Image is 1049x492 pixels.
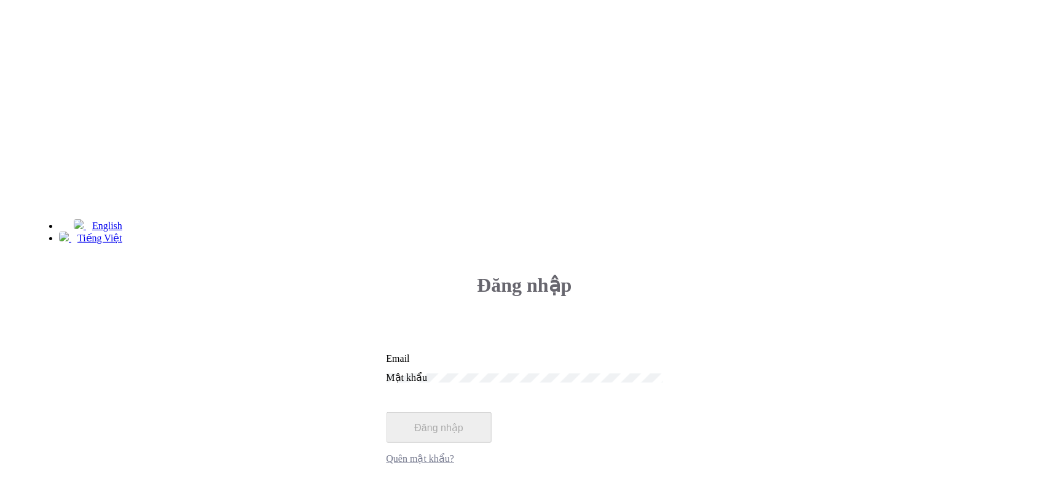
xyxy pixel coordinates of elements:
[59,232,69,241] img: 220-vietnam.svg
[387,273,663,297] h3: Đăng nhập
[39,54,411,77] h3: Chào mừng đến [GEOGRAPHIC_DATA]
[77,233,122,243] span: Tiếng Việt
[387,453,455,464] a: Quên mật khẩu?
[92,221,122,231] span: English
[74,221,122,231] a: English
[74,219,84,229] img: 226-united-states.svg
[59,233,122,243] a: Tiếng Việt
[387,412,492,443] button: Đăng nhập
[39,102,411,116] h4: Cổng thông tin quản lý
